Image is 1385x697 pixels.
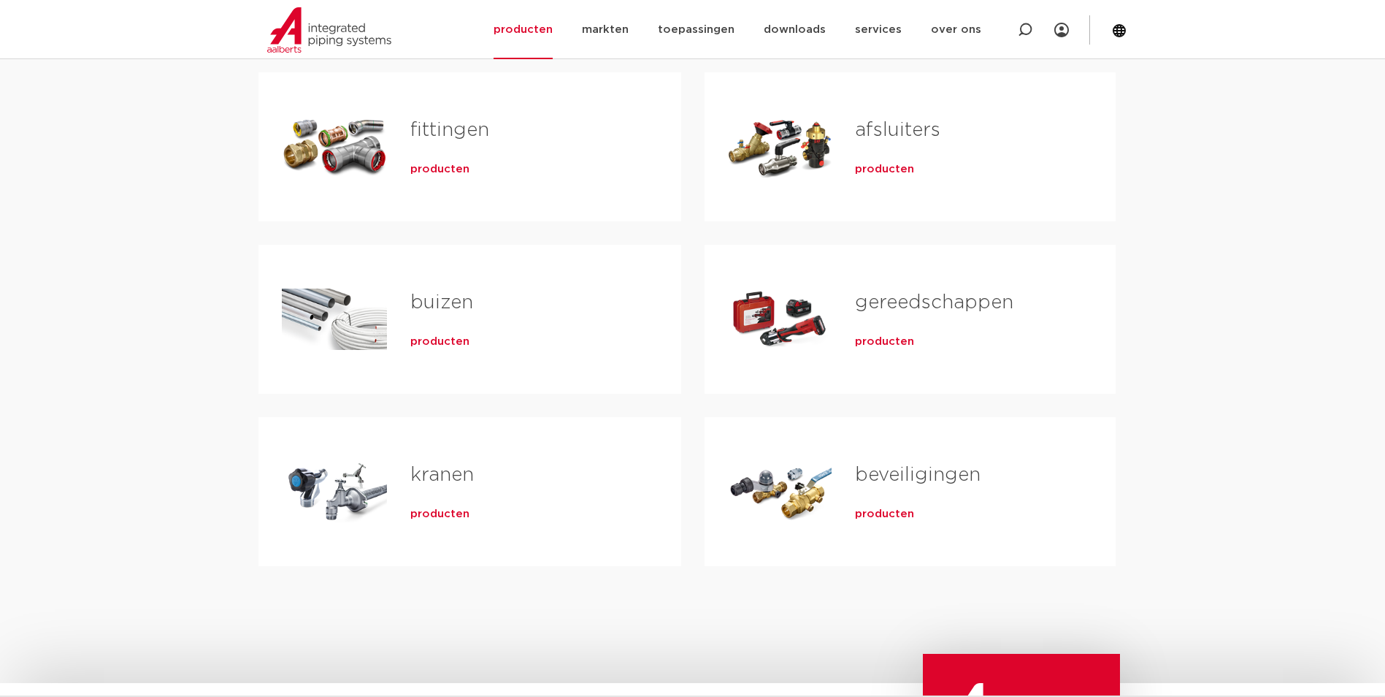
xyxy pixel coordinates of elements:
a: producten [855,507,914,522]
a: fittingen [410,121,489,140]
a: kranen [410,465,474,484]
a: afsluiters [855,121,940,140]
a: gereedschappen [855,293,1013,312]
a: producten [410,162,469,177]
a: producten [410,335,469,349]
a: buizen [410,293,473,312]
a: producten [410,507,469,522]
a: beveiligingen [855,465,981,484]
a: producten [855,335,914,349]
a: producten [855,162,914,177]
